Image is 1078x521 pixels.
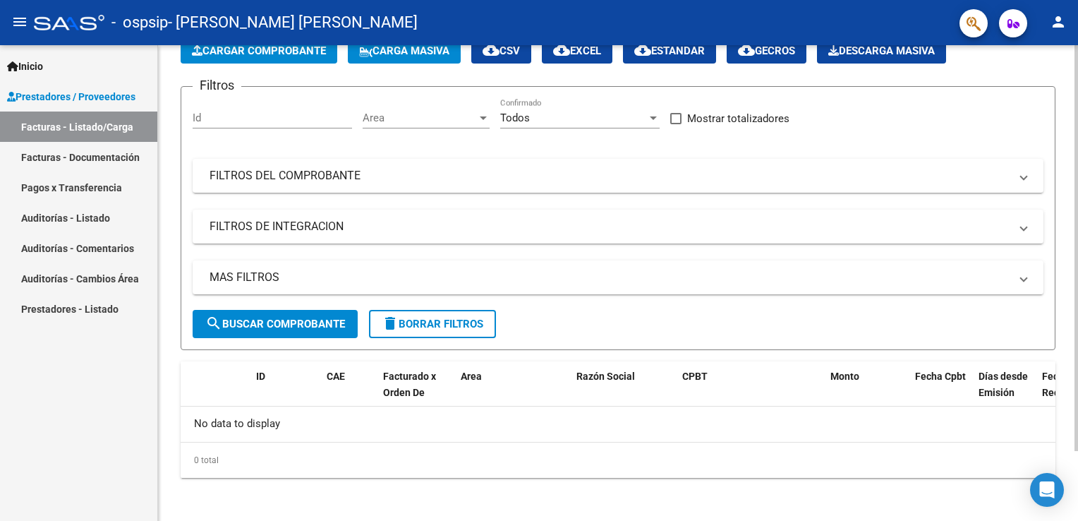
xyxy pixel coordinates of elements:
mat-expansion-panel-header: FILTROS DEL COMPROBANTE [193,159,1043,193]
span: Mostrar totalizadores [687,110,789,127]
button: EXCEL [542,38,612,64]
datatable-header-cell: Area [455,361,550,424]
app-download-masive: Descarga masiva de comprobantes (adjuntos) [817,38,946,64]
span: Prestadores / Proveedores [7,89,135,104]
mat-icon: cloud_download [483,42,499,59]
span: EXCEL [553,44,601,57]
datatable-header-cell: Facturado x Orden De [377,361,455,424]
mat-icon: cloud_download [738,42,755,59]
mat-panel-title: FILTROS DEL COMPROBANTE [210,168,1010,184]
span: Facturado x Orden De [383,371,436,398]
button: Buscar Comprobante [193,310,358,338]
datatable-header-cell: CAE [321,361,377,424]
button: Descarga Masiva [817,38,946,64]
datatable-header-cell: Fecha Cpbt [909,361,973,424]
button: Gecros [727,38,806,64]
datatable-header-cell: Monto [825,361,909,424]
span: Días desde Emisión [979,371,1028,398]
div: 0 total [181,443,1055,478]
datatable-header-cell: CPBT [677,361,825,424]
mat-icon: cloud_download [634,42,651,59]
mat-panel-title: FILTROS DE INTEGRACION [210,219,1010,234]
mat-expansion-panel-header: FILTROS DE INTEGRACION [193,210,1043,244]
mat-expansion-panel-header: MAS FILTROS [193,260,1043,294]
span: Inicio [7,59,43,74]
mat-panel-title: MAS FILTROS [210,270,1010,285]
button: Estandar [623,38,716,64]
span: Carga Masiva [359,44,449,57]
span: Todos [500,112,530,124]
span: CSV [483,44,520,57]
mat-icon: menu [11,13,28,30]
span: Area [461,371,482,382]
button: Borrar Filtros [369,310,496,338]
mat-icon: search [205,315,222,332]
div: No data to display [181,407,1055,442]
span: Descarga Masiva [828,44,935,57]
span: Area [363,112,477,124]
span: Cargar Comprobante [192,44,326,57]
button: Cargar Comprobante [181,38,337,64]
span: - ospsip [111,7,168,38]
span: Borrar Filtros [382,318,483,330]
button: CSV [471,38,531,64]
span: CPBT [682,371,708,382]
button: Carga Masiva [348,38,461,64]
datatable-header-cell: Razón Social [571,361,677,424]
mat-icon: person [1050,13,1067,30]
span: - [PERSON_NAME] [PERSON_NAME] [168,7,418,38]
span: Fecha Cpbt [915,371,966,382]
datatable-header-cell: ID [250,361,321,424]
mat-icon: cloud_download [553,42,570,59]
span: Gecros [738,44,795,57]
div: Open Intercom Messenger [1030,473,1064,507]
span: Buscar Comprobante [205,318,345,330]
span: CAE [327,371,345,382]
span: Estandar [634,44,705,57]
datatable-header-cell: Días desde Emisión [973,361,1036,424]
span: Monto [830,371,859,382]
span: Razón Social [576,371,635,382]
h3: Filtros [193,76,241,95]
mat-icon: delete [382,315,399,332]
span: ID [256,371,265,382]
